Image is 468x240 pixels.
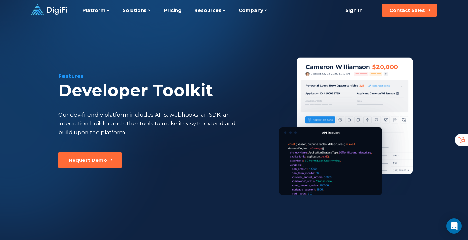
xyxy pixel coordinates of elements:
[389,7,425,14] div: Contact Sales
[58,110,238,137] div: Our dev-friendly platform includes APIs, webhooks, an SDK, an integration builder and other tools...
[338,4,370,17] a: Sign In
[446,218,462,234] div: Open Intercom Messenger
[58,81,267,100] div: Developer Toolkit
[382,4,437,17] button: Contact Sales
[58,152,122,168] button: Request Demo
[58,72,267,80] div: Features
[69,157,107,163] div: Request Demo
